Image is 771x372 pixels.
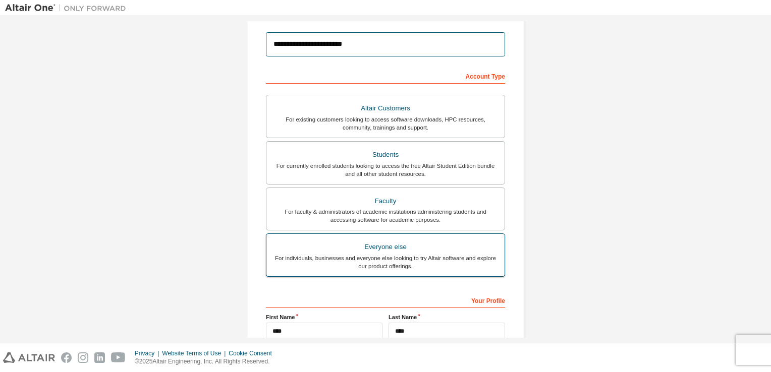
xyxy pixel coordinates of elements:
div: Students [272,148,499,162]
div: Cookie Consent [229,349,278,357]
div: For currently enrolled students looking to access the free Altair Student Edition bundle and all ... [272,162,499,178]
img: altair_logo.svg [3,352,55,363]
div: Account Type [266,68,505,84]
p: © 2025 Altair Engineering, Inc. All Rights Reserved. [135,357,278,366]
label: Last Name [389,313,505,321]
div: Faculty [272,194,499,208]
div: Your Profile [266,292,505,308]
img: Altair One [5,3,131,13]
div: Everyone else [272,240,499,254]
img: linkedin.svg [94,352,105,363]
label: First Name [266,313,382,321]
div: Altair Customers [272,101,499,115]
div: For existing customers looking to access software downloads, HPC resources, community, trainings ... [272,115,499,132]
img: facebook.svg [61,352,72,363]
div: For faculty & administrators of academic institutions administering students and accessing softwa... [272,208,499,224]
div: For individuals, businesses and everyone else looking to try Altair software and explore our prod... [272,254,499,270]
img: instagram.svg [78,352,88,363]
div: Website Terms of Use [162,349,229,357]
img: youtube.svg [111,352,126,363]
div: Privacy [135,349,162,357]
